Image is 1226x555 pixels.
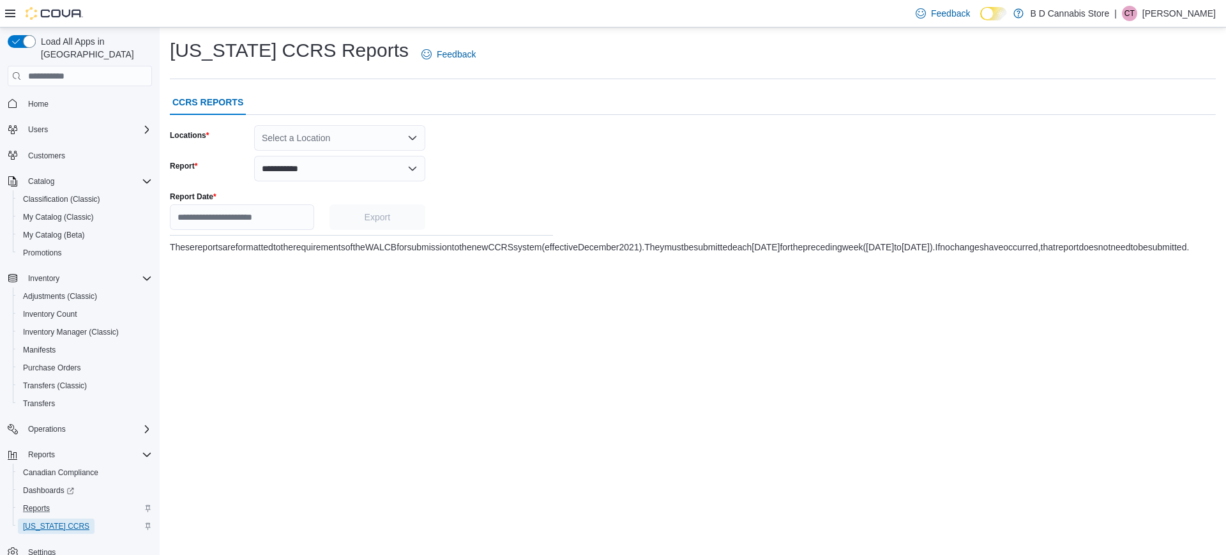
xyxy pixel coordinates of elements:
span: Canadian Compliance [18,465,152,480]
a: Canadian Compliance [18,465,103,480]
span: CCRS REPORTS [172,89,243,115]
span: Purchase Orders [23,363,81,373]
span: Customers [23,148,152,163]
a: [US_STATE] CCRS [18,519,95,534]
button: Home [3,94,157,112]
a: Inventory Count [18,307,82,322]
span: Canadian Compliance [23,468,98,478]
span: My Catalog (Classic) [23,212,94,222]
span: Classification (Classic) [18,192,152,207]
a: Manifests [18,342,61,358]
button: Reports [13,499,157,517]
span: [US_STATE] CCRS [23,521,89,531]
span: Promotions [23,248,62,258]
span: Inventory [28,273,59,284]
label: Report [170,161,197,171]
button: My Catalog (Beta) [13,226,157,244]
span: Transfers (Classic) [18,378,152,393]
span: CT [1124,6,1135,21]
button: Reports [3,446,157,464]
span: Catalog [28,176,54,186]
p: B D Cannabis Store [1030,6,1109,21]
a: Transfers [18,396,60,411]
button: Inventory [3,270,157,287]
button: Transfers (Classic) [13,377,157,395]
span: My Catalog (Beta) [18,227,152,243]
span: Reports [18,501,152,516]
span: Load All Apps in [GEOGRAPHIC_DATA] [36,35,152,61]
button: Transfers [13,395,157,413]
span: Feedback [931,7,970,20]
span: Promotions [18,245,152,261]
span: Home [23,95,152,111]
button: Users [3,121,157,139]
button: Inventory Count [13,305,157,323]
button: Canadian Compliance [13,464,157,482]
a: Dashboards [18,483,79,498]
a: Home [23,96,54,112]
a: Feedback [416,42,481,67]
button: Purchase Orders [13,359,157,377]
span: Inventory [23,271,152,286]
span: Adjustments (Classic) [18,289,152,304]
button: Classification (Classic) [13,190,157,208]
span: My Catalog (Classic) [18,209,152,225]
a: Promotions [18,245,67,261]
label: Locations [170,130,209,141]
button: Operations [3,420,157,438]
a: Adjustments (Classic) [18,289,102,304]
span: Catalog [23,174,152,189]
span: Manifests [18,342,152,358]
a: Purchase Orders [18,360,86,376]
button: Users [23,122,53,137]
p: [PERSON_NAME] [1142,6,1216,21]
span: Inventory Manager (Classic) [18,324,152,340]
a: Inventory Manager (Classic) [18,324,124,340]
a: Feedback [911,1,975,26]
span: Transfers [18,396,152,411]
a: Classification (Classic) [18,192,105,207]
span: Operations [28,424,66,434]
a: Customers [23,148,70,163]
button: Open list of options [407,133,418,143]
button: Inventory [23,271,64,286]
span: Adjustments (Classic) [23,291,97,301]
button: Promotions [13,244,157,262]
span: Feedback [437,48,476,61]
a: Reports [18,501,55,516]
span: Export [365,211,390,224]
span: Transfers [23,399,55,409]
span: Reports [23,503,50,513]
input: Dark Mode [980,7,1007,20]
button: Catalog [3,172,157,190]
button: Operations [23,422,71,437]
span: Reports [28,450,55,460]
img: Cova [26,7,83,20]
span: Customers [28,151,65,161]
a: My Catalog (Beta) [18,227,90,243]
span: Reports [23,447,152,462]
div: Cody Tomlinson [1122,6,1137,21]
button: Reports [23,447,60,462]
a: Transfers (Classic) [18,378,92,393]
button: Customers [3,146,157,165]
span: Manifests [23,345,56,355]
button: Inventory Manager (Classic) [13,323,157,341]
a: My Catalog (Classic) [18,209,99,225]
div: These reports are formatted to the requirements of the WA LCB for submission to the new CCRS syst... [170,241,1189,254]
span: Inventory Manager (Classic) [23,327,119,337]
span: Users [28,125,48,135]
a: Dashboards [13,482,157,499]
h1: [US_STATE] CCRS Reports [170,38,409,63]
label: Report Date [170,192,216,202]
span: Users [23,122,152,137]
button: [US_STATE] CCRS [13,517,157,535]
span: Home [28,99,49,109]
span: Classification (Classic) [23,194,100,204]
button: Export [329,204,425,230]
button: My Catalog (Classic) [13,208,157,226]
span: Washington CCRS [18,519,152,534]
span: Inventory Count [23,309,77,319]
span: Inventory Count [18,307,152,322]
span: Operations [23,422,152,437]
